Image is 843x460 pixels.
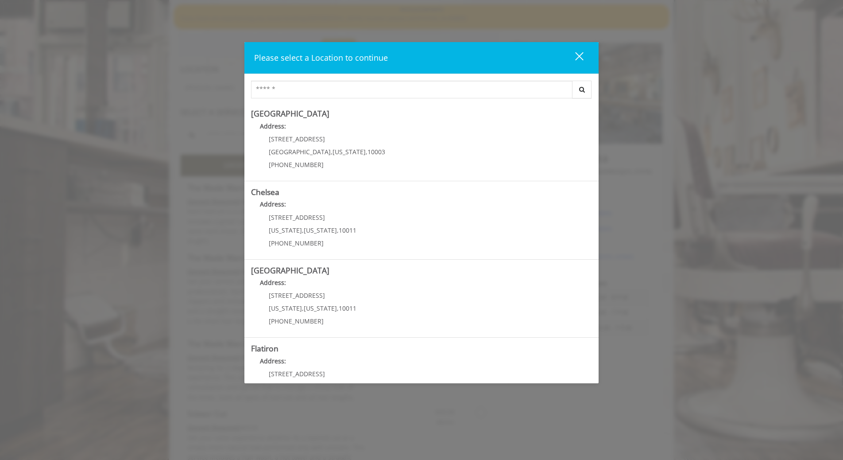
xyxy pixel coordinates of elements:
[331,148,333,156] span: ,
[339,226,356,234] span: 10011
[251,265,329,276] b: [GEOGRAPHIC_DATA]
[269,317,324,325] span: [PHONE_NUMBER]
[269,160,324,169] span: [PHONE_NUMBER]
[269,226,302,234] span: [US_STATE]
[337,226,339,234] span: ,
[337,304,339,312] span: ,
[367,148,385,156] span: 10003
[260,200,286,208] b: Address:
[302,226,304,234] span: ,
[304,226,337,234] span: [US_STATE]
[339,304,356,312] span: 10011
[269,291,325,300] span: [STREET_ADDRESS]
[559,49,589,67] button: close dialog
[269,239,324,247] span: [PHONE_NUMBER]
[269,213,325,222] span: [STREET_ADDRESS]
[260,278,286,287] b: Address:
[269,370,325,378] span: [STREET_ADDRESS]
[251,81,592,103] div: Center Select
[251,81,572,98] input: Search Center
[302,304,304,312] span: ,
[304,304,337,312] span: [US_STATE]
[254,52,388,63] span: Please select a Location to continue
[251,187,279,197] b: Chelsea
[251,343,278,354] b: Flatiron
[269,148,331,156] span: [GEOGRAPHIC_DATA]
[269,304,302,312] span: [US_STATE]
[269,135,325,143] span: [STREET_ADDRESS]
[260,122,286,130] b: Address:
[260,357,286,365] b: Address:
[366,148,367,156] span: ,
[333,148,366,156] span: [US_STATE]
[251,108,329,119] b: [GEOGRAPHIC_DATA]
[577,86,587,93] i: Search button
[565,51,583,65] div: close dialog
